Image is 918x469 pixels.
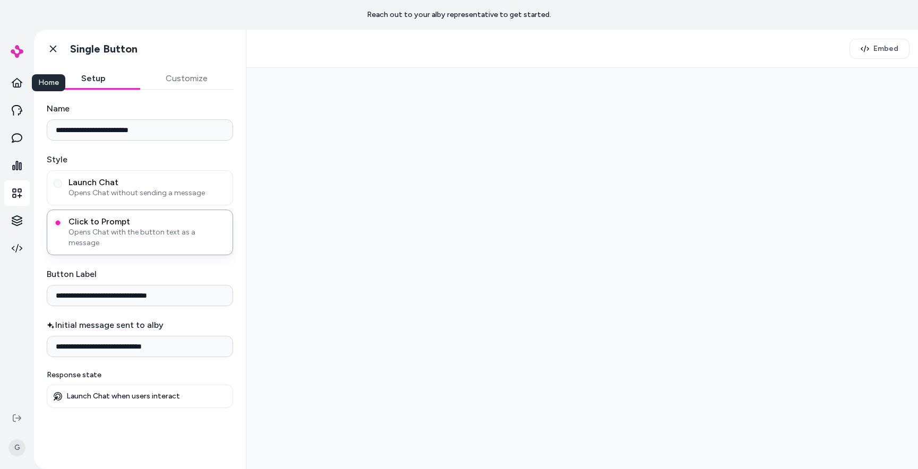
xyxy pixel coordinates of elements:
[54,219,62,227] button: Click to PromptOpens Chat with the button text as a message
[47,102,233,115] label: Name
[47,68,140,89] button: Setup
[6,431,28,465] button: G
[68,177,226,188] span: Launch Chat
[66,392,180,401] p: Launch Chat when users interact
[32,74,65,91] div: Home
[850,39,910,59] button: Embed
[68,188,226,198] span: Opens Chat without sending a message
[68,216,226,227] span: Click to Prompt
[47,153,233,166] label: Style
[68,227,226,248] span: Opens Chat with the button text as a message
[70,42,138,56] h1: Single Button
[8,439,25,456] span: G
[140,68,234,89] button: Customize
[873,44,898,54] span: Embed
[47,268,233,281] label: Button Label
[54,179,62,188] button: Launch ChatOpens Chat without sending a message
[47,370,233,380] p: Response state
[47,319,233,332] label: Initial message sent to alby
[11,45,23,58] img: alby Logo
[367,10,551,20] p: Reach out to your alby representative to get started.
